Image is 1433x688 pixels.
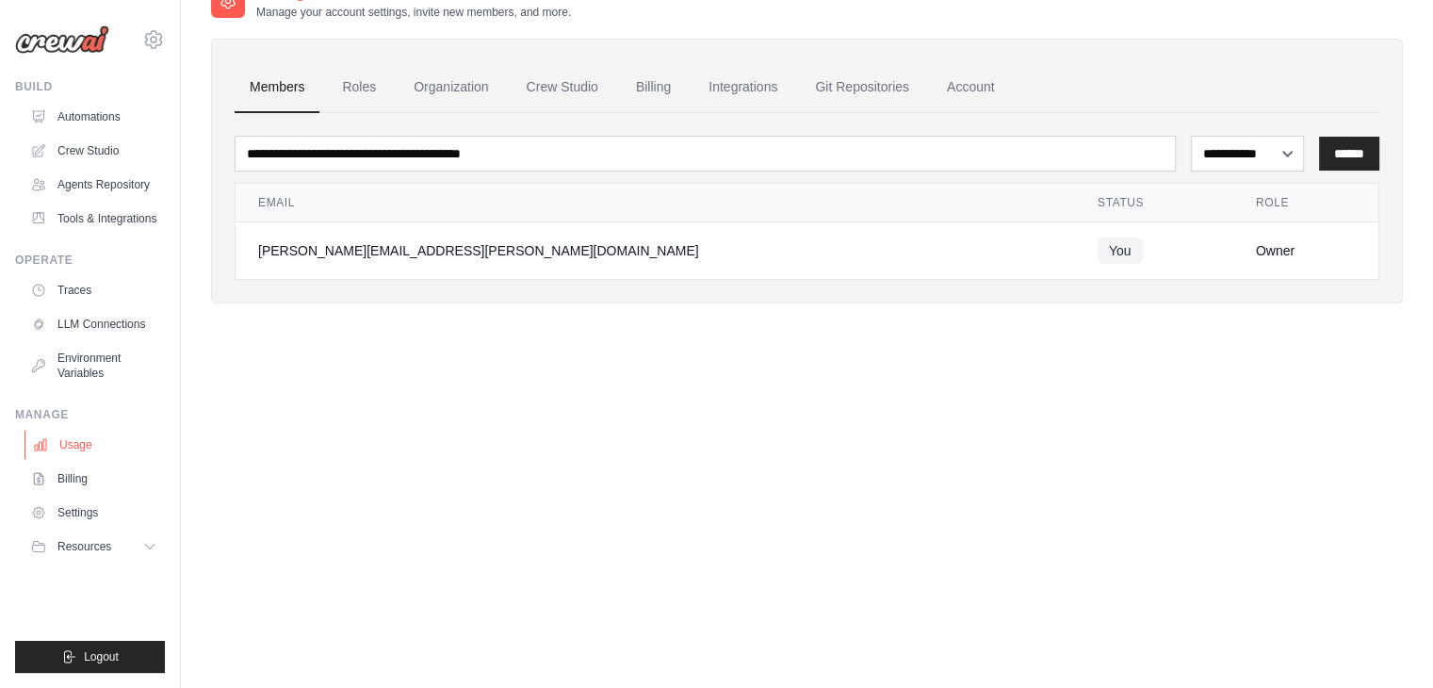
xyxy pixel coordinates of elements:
[15,25,109,54] img: Logo
[932,62,1010,113] a: Account
[256,5,571,20] p: Manage your account settings, invite new members, and more.
[23,464,165,494] a: Billing
[23,309,165,339] a: LLM Connections
[258,241,1052,260] div: [PERSON_NAME][EMAIL_ADDRESS][PERSON_NAME][DOMAIN_NAME]
[23,170,165,200] a: Agents Repository
[15,253,165,268] div: Operate
[621,62,686,113] a: Billing
[1233,184,1378,222] th: Role
[24,430,167,460] a: Usage
[23,343,165,388] a: Environment Variables
[235,62,319,113] a: Members
[1256,241,1356,260] div: Owner
[327,62,391,113] a: Roles
[236,184,1075,222] th: Email
[693,62,792,113] a: Integrations
[800,62,924,113] a: Git Repositories
[23,498,165,528] a: Settings
[57,539,111,554] span: Resources
[23,532,165,562] button: Resources
[15,79,165,94] div: Build
[1075,184,1233,222] th: Status
[23,204,165,234] a: Tools & Integrations
[84,649,119,664] span: Logout
[1098,238,1143,264] span: You
[15,407,165,422] div: Manage
[23,275,165,305] a: Traces
[512,62,613,113] a: Crew Studio
[23,136,165,166] a: Crew Studio
[399,62,503,113] a: Organization
[23,102,165,132] a: Automations
[15,641,165,673] button: Logout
